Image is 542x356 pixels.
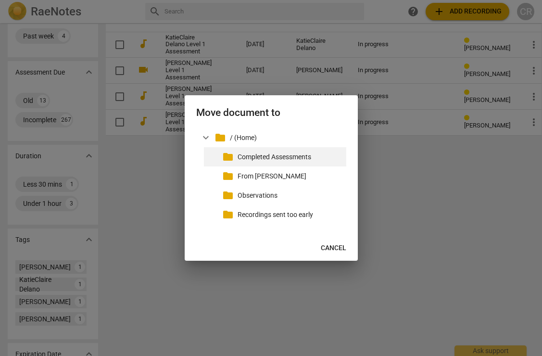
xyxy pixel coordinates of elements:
[222,209,234,220] span: folder
[222,151,234,163] span: folder
[200,132,212,143] span: expand_more
[238,152,342,162] p: Completed Assessments
[313,240,354,257] button: Cancel
[238,210,342,220] p: Recordings sent too early
[238,171,342,181] p: From Tatiana
[321,243,346,253] span: Cancel
[196,107,346,119] h2: Move document to
[214,132,226,143] span: folder
[222,170,234,182] span: folder
[238,191,342,201] p: Observations
[230,133,342,143] p: / (Home)
[222,190,234,201] span: folder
